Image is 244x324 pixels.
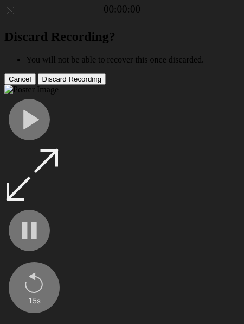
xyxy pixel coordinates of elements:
button: Cancel [4,73,36,85]
h2: Discard Recording? [4,29,240,44]
button: Discard Recording [38,73,106,85]
a: 00:00:00 [104,3,140,15]
li: You will not be able to recover this once discarded. [26,55,240,65]
img: Poster Image [4,85,59,95]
